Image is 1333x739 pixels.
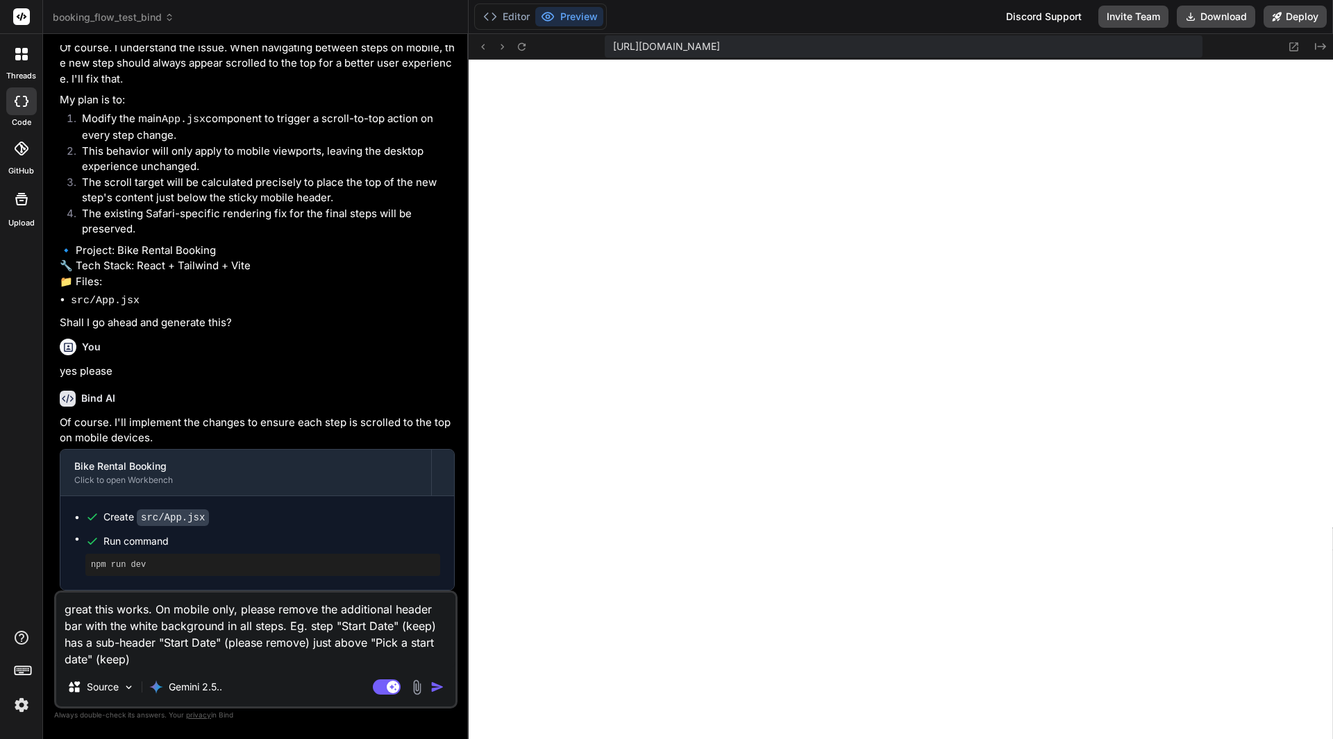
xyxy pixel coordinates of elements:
h6: Bind AI [81,391,115,405]
img: Gemini 2.5 Pro [149,680,163,694]
div: Create [103,510,209,525]
img: icon [430,680,444,694]
button: Deploy [1264,6,1327,28]
p: Always double-check its answers. Your in Bind [54,708,458,722]
button: Editor [478,7,535,26]
p: Of course. I'll implement the changes to ensure each step is scrolled to the top on mobile devices. [60,415,455,446]
p: Of course. I understand the issue. When navigating between steps on mobile, the new step should a... [60,40,455,87]
button: Download [1177,6,1255,28]
p: Source [87,680,119,694]
textarea: great this works. On mobile only, please remove the additional header bar with the white backgrou... [56,593,455,668]
span: privacy [186,711,211,719]
img: Pick Models [123,681,135,693]
pre: npm run dev [91,559,435,570]
p: 🔹 Project: Bike Rental Booking 🔧 Tech Stack: React + Tailwind + Vite 📁 Files: [60,243,455,290]
span: booking_flow_test_bind [53,10,174,24]
li: The scroll target will be calculated precisely to place the top of the new step's content just be... [71,175,455,206]
p: Gemini 2.5.. [169,680,222,694]
img: settings [10,693,33,717]
button: Invite Team [1098,6,1168,28]
span: Run command [103,534,440,548]
button: Bike Rental BookingClick to open Workbench [60,450,431,495]
div: Discord Support [998,6,1090,28]
div: Bike Rental Booking [74,459,417,473]
label: threads [6,70,36,82]
label: Upload [8,217,35,229]
p: My plan is to: [60,92,455,108]
p: Shall I go ahead and generate this? [60,315,455,331]
label: code [12,117,31,128]
button: Preview [535,7,603,26]
img: attachment [409,679,425,695]
span: [URL][DOMAIN_NAME] [613,40,720,53]
iframe: Preview [469,60,1333,739]
code: src/App.jsx [137,509,209,526]
div: Click to open Workbench [74,475,417,486]
p: yes please [60,364,455,380]
code: src/App.jsx [71,295,140,307]
h6: You [82,340,101,354]
li: This behavior will only apply to mobile viewports, leaving the desktop experience unchanged. [71,144,455,175]
li: The existing Safari-specific rendering fix for the final steps will be preserved. [71,206,455,237]
label: GitHub [8,165,34,177]
code: App.jsx [162,114,206,126]
li: Modify the main component to trigger a scroll-to-top action on every step change. [71,111,455,144]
